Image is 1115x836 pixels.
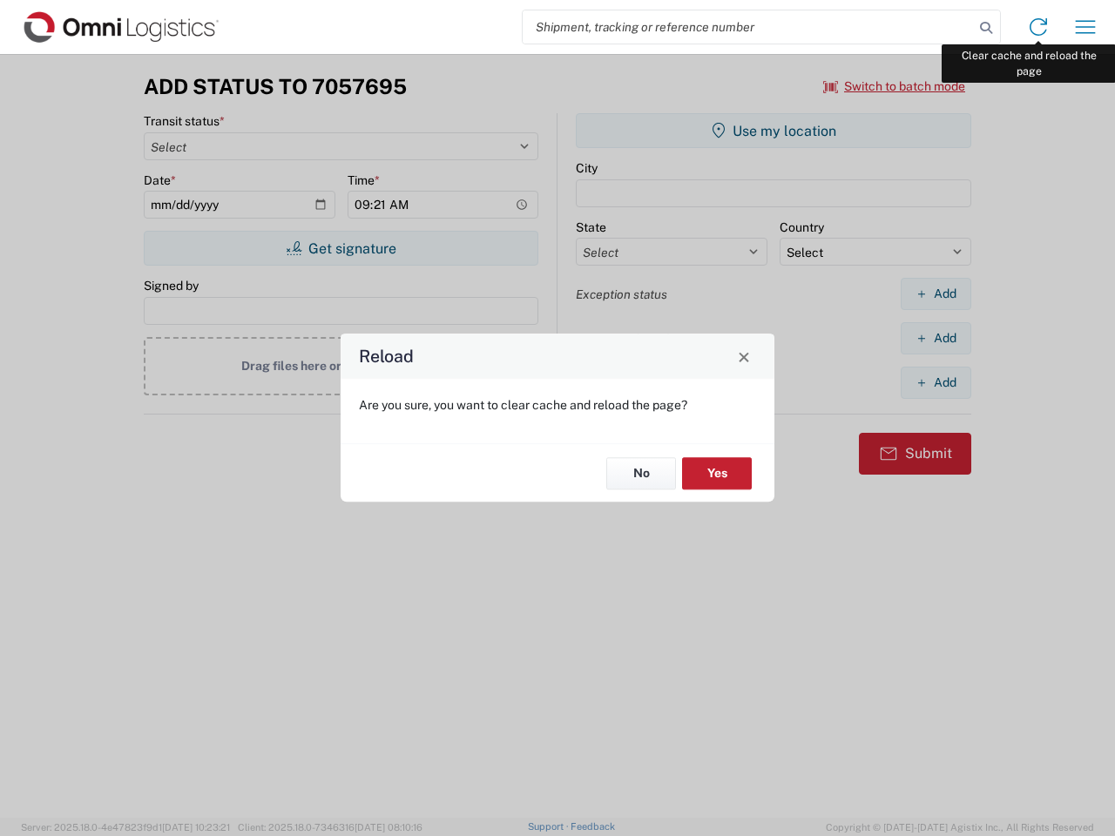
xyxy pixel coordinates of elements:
p: Are you sure, you want to clear cache and reload the page? [359,397,756,413]
h4: Reload [359,344,414,369]
input: Shipment, tracking or reference number [523,10,974,44]
button: Close [732,344,756,368]
button: Yes [682,457,752,489]
button: No [606,457,676,489]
